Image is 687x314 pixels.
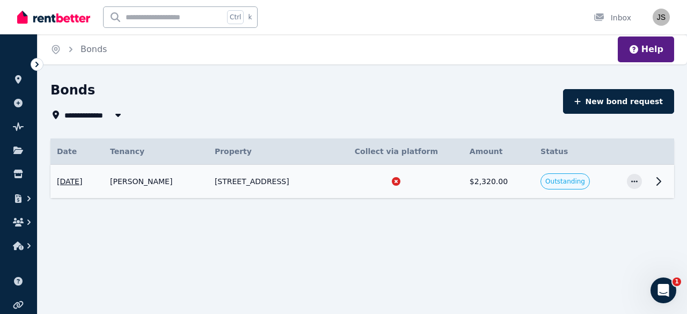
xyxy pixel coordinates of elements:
[208,165,330,199] td: [STREET_ADDRESS]
[330,138,463,165] th: Collect via platform
[248,13,252,21] span: k
[81,43,107,56] span: Bonds
[50,82,95,99] h1: Bonds
[57,176,82,187] span: [DATE]
[227,10,244,24] span: Ctrl
[17,9,90,25] img: RentBetter
[594,12,631,23] div: Inbox
[545,177,585,186] span: Outstanding
[673,278,681,286] span: 1
[104,138,208,165] th: Tenancy
[104,165,208,199] td: [PERSON_NAME]
[208,138,330,165] th: Property
[38,34,120,64] nav: Breadcrumb
[563,89,674,114] button: New bond request
[651,278,676,303] iframe: Intercom live chat
[463,165,534,199] td: $2,320.00
[57,146,77,157] span: Date
[534,138,620,165] th: Status
[463,138,534,165] th: Amount
[653,9,670,26] img: Jacqui Symonds
[628,43,663,56] button: Help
